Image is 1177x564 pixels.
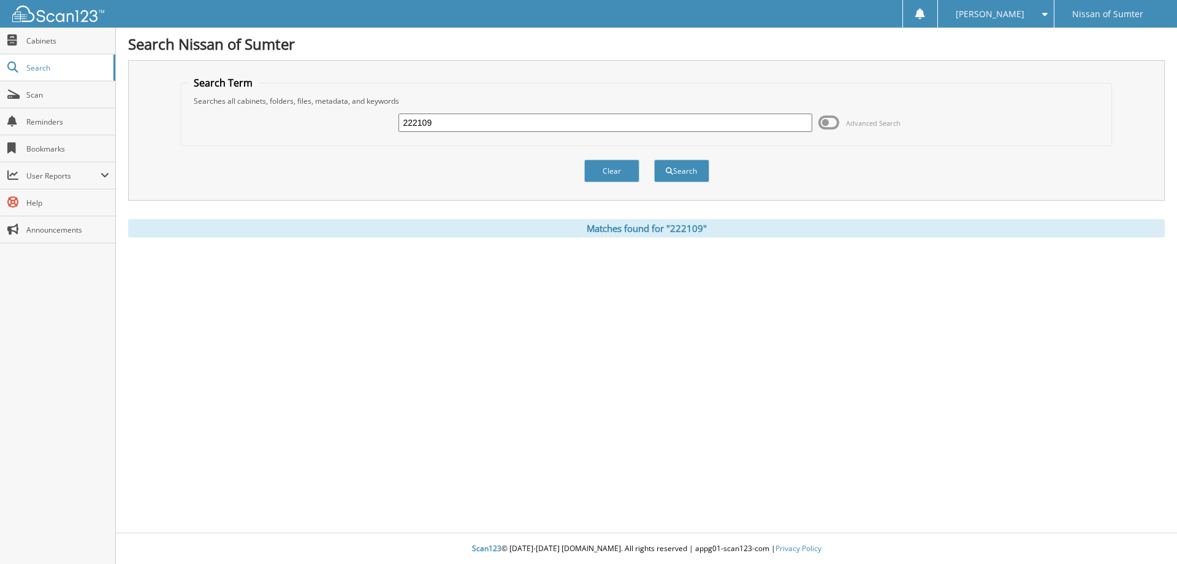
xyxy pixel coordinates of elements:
[116,534,1177,564] div: © [DATE]-[DATE] [DOMAIN_NAME]. All rights reserved | appg01-scan123-com |
[956,10,1024,18] span: [PERSON_NAME]
[188,96,1106,106] div: Searches all cabinets, folders, files, metadata, and keywords
[26,198,109,208] span: Help
[26,90,109,100] span: Scan
[128,34,1165,54] h1: Search Nissan of Sumter
[846,118,901,128] span: Advanced Search
[26,117,109,127] span: Reminders
[584,160,639,182] button: Clear
[26,63,107,73] span: Search
[472,543,501,554] span: Scan123
[775,543,821,554] a: Privacy Policy
[12,6,104,22] img: scan123-logo-white.svg
[26,225,109,235] span: Announcements
[26,36,109,46] span: Cabinets
[1116,505,1177,564] iframe: Chat Widget
[26,171,101,181] span: User Reports
[128,219,1165,238] div: Matches found for "222109"
[1072,10,1143,18] span: Nissan of Sumter
[26,144,109,154] span: Bookmarks
[654,160,709,182] button: Search
[188,76,259,90] legend: Search Term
